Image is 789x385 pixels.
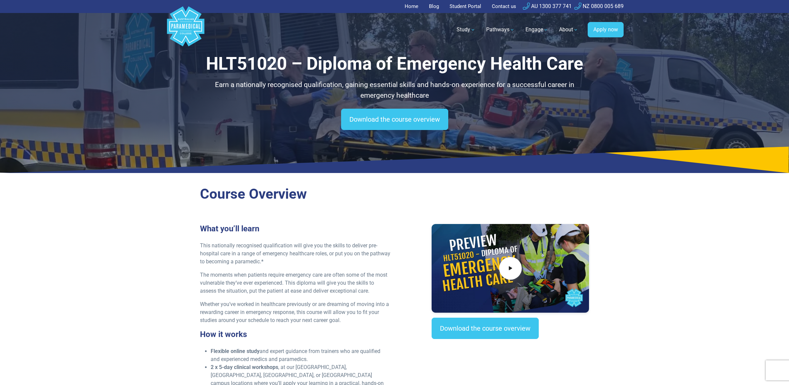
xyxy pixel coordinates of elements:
[432,318,539,339] a: Download the course overview
[200,53,589,74] h1: HLT51020 – Diploma of Emergency Health Care
[555,20,582,39] a: About
[200,80,589,101] p: Earn a nationally recognised qualification, gaining essential skills and hands-on experience for ...
[211,348,260,354] strong: Flexible online study
[211,347,391,363] li: and expert guidance from trainers who are qualified and experienced medics and paramedics.
[200,186,589,203] h2: Course Overview
[341,109,448,130] a: Download the course overview
[588,22,624,37] a: Apply now
[211,364,278,370] strong: 2 x 5-day clinical workshops
[200,300,391,324] p: Whether you’ve worked in healthcare previously or are dreaming of moving into a rewarding career ...
[200,330,391,339] h3: How it works
[523,3,572,9] a: AU 1300 377 741
[200,224,391,234] h3: What you’ll learn
[200,271,391,295] p: The moments when patients require emergency care are often some of the most vulnerable they’ve ev...
[453,20,480,39] a: Study
[574,3,624,9] a: NZ 0800 005 689
[200,242,391,266] p: This nationally recognised qualification will give you the skills to deliver pre-hospital care in...
[482,20,519,39] a: Pathways
[521,20,552,39] a: Engage
[166,13,206,47] a: Australian Paramedical College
